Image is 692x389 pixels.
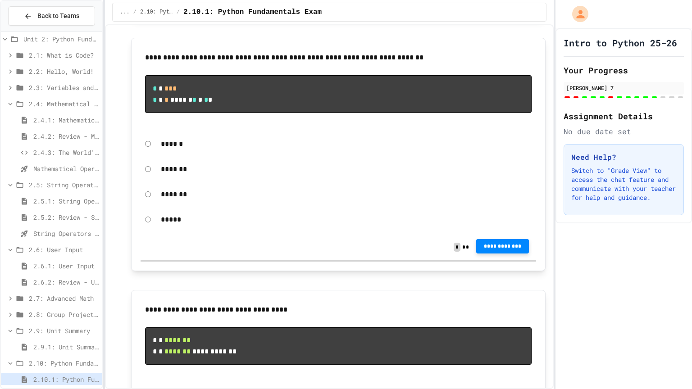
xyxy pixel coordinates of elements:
span: 2.5.1: String Operators [33,196,99,206]
span: 2.10: Python Fundamentals Exam [140,9,173,16]
span: 2.4.1: Mathematical Operators [33,115,99,125]
span: 2.10.1: Python Fundamentals Exam [33,375,99,384]
span: 2.8: Group Project - Mad Libs [29,310,99,319]
button: Back to Teams [8,6,95,26]
span: 2.5.2: Review - String Operators [33,213,99,222]
span: 2.2: Hello, World! [29,67,99,76]
div: My Account [563,4,591,24]
span: 2.6.1: User Input [33,261,99,271]
span: 2.3: Variables and Data Types [29,83,99,92]
h3: Need Help? [571,152,676,163]
h2: Your Progress [564,64,684,77]
span: ... [120,9,130,16]
p: Switch to "Grade View" to access the chat feature and communicate with your teacher for help and ... [571,166,676,202]
span: Back to Teams [37,11,79,21]
span: 2.10.1: Python Fundamentals Exam [183,7,322,18]
span: 2.5: String Operators [29,180,99,190]
span: 2.1: What is Code? [29,50,99,60]
span: 2.9: Unit Summary [29,326,99,335]
div: [PERSON_NAME] 7 [566,84,681,92]
span: 2.6.2: Review - User Input [33,277,99,287]
h2: Assignment Details [564,110,684,122]
span: / [177,9,180,16]
span: 2.10: Python Fundamentals Exam [29,358,99,368]
span: 2.9.1: Unit Summary [33,342,99,352]
span: Mathematical Operators - Quiz [33,164,99,173]
span: String Operators - Quiz [33,229,99,238]
span: 2.4.3: The World's Worst [PERSON_NAME] Market [33,148,99,157]
h1: Intro to Python 25-26 [564,36,677,49]
span: 2.4: Mathematical Operators [29,99,99,109]
span: 2.4.2: Review - Mathematical Operators [33,131,99,141]
span: 2.6: User Input [29,245,99,254]
span: 2.7: Advanced Math [29,294,99,303]
span: Unit 2: Python Fundamentals [23,34,99,44]
span: / [133,9,137,16]
div: No due date set [564,126,684,137]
